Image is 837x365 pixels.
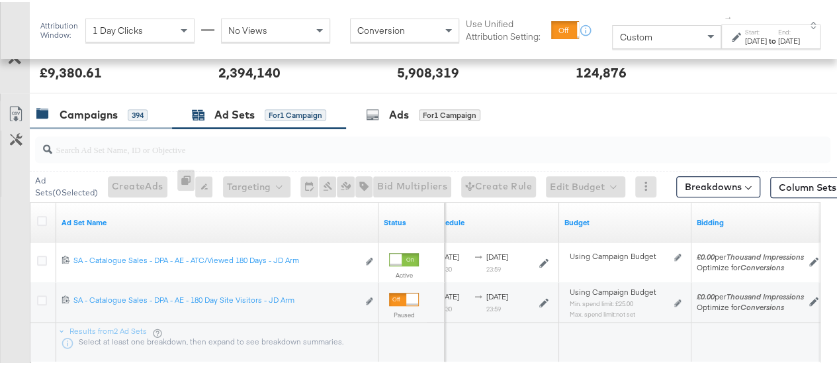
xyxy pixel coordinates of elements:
span: ↑ [723,14,735,19]
span: per [697,289,804,299]
strong: to [767,34,778,44]
em: Conversions [740,300,784,310]
div: [DATE] [778,34,800,44]
span: [DATE] [486,250,508,260]
input: Search Ad Set Name, ID or Objective [52,129,761,155]
span: [DATE] [437,289,459,299]
div: 2,394,140 [218,61,281,80]
em: £0.00 [697,289,715,299]
span: Conversion [357,23,405,34]
a: Shows when your Ad Set is scheduled to deliver. [432,215,554,226]
div: Using Campaign Budget [570,249,671,260]
em: £0.00 [697,250,715,260]
label: Paused [389,309,419,317]
div: 394 [128,107,148,119]
sub: 23:59 [486,263,501,271]
span: per [697,250,804,260]
div: Ad Sets [214,105,255,121]
a: SA - Catalogue Sales - DPA - AE - ATC/Viewed 180 Days - JD Arm [73,253,358,267]
label: Active [389,269,419,278]
div: Optimize for [697,260,804,271]
span: Using Campaign Budget [570,285,656,295]
div: [DATE] [745,34,767,44]
div: Optimize for [697,300,804,311]
label: Use Unified Attribution Setting: [466,16,546,40]
div: Campaigns [60,105,118,121]
sub: 23:59 [486,303,501,311]
a: Your Ad Set name. [62,215,373,226]
em: Conversions [740,260,784,270]
em: Thousand Impressions [727,250,804,260]
a: Shows the current state of your Ad Set. [384,215,439,226]
label: Start: [745,26,767,34]
a: Shows your bid and optimisation settings for this Ad Set. [697,215,818,226]
sub: Max. spend limit : not set [570,308,635,316]
sub: Min. spend limit: £25.00 [570,297,633,305]
div: Ads [389,105,409,121]
em: Thousand Impressions [727,289,804,299]
span: [DATE] [486,289,508,299]
div: SA - Catalogue Sales - DPA - AE - 180 Day Site Visitors - JD Arm [73,293,358,303]
div: 0 [177,168,195,201]
span: [DATE] [437,250,459,260]
div: 5,908,319 [397,61,459,80]
div: 124,876 [575,61,626,80]
div: £9,380.61 [40,61,102,80]
div: Ad Sets ( 0 Selected) [35,173,98,197]
div: Attribution Window: [40,19,79,38]
a: SA - Catalogue Sales - DPA - AE - 180 Day Site Visitors - JD Arm [73,293,358,307]
a: Shows the current budget of Ad Set. [564,215,686,226]
span: Custom [619,29,652,41]
span: No Views [228,23,267,34]
div: SA - Catalogue Sales - DPA - AE - ATC/Viewed 180 Days - JD Arm [73,253,358,264]
button: Breakdowns [676,174,760,195]
div: for 1 Campaign [265,107,326,119]
label: End: [778,26,800,34]
span: 1 Day Clicks [93,23,143,34]
div: for 1 Campaign [419,107,480,119]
